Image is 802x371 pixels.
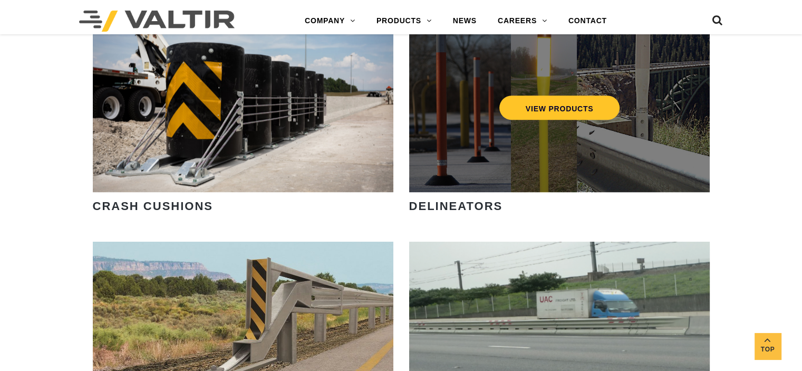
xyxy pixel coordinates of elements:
a: COMPANY [294,11,366,32]
a: PRODUCTS [366,11,442,32]
a: CAREERS [487,11,558,32]
a: CONTACT [558,11,617,32]
strong: CRASH CUSHIONS [93,199,213,213]
a: VIEW PRODUCTS [499,96,620,120]
span: Top [755,344,781,356]
a: NEWS [442,11,487,32]
strong: DELINEATORS [409,199,503,213]
a: Top [755,333,781,359]
img: Valtir [79,11,235,32]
